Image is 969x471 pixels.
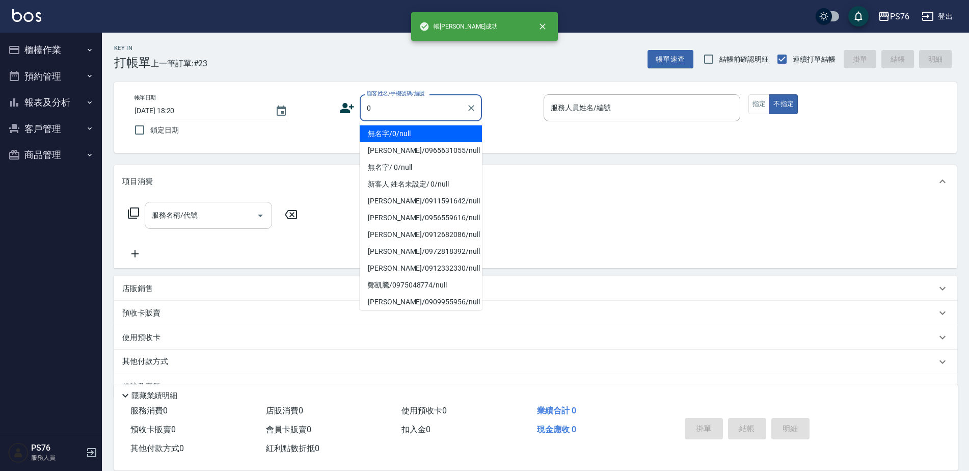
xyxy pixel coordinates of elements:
[122,283,153,294] p: 店販銷售
[4,116,98,142] button: 客戶管理
[648,50,693,69] button: 帳單速查
[360,294,482,310] li: [PERSON_NAME]/0909955956/null
[131,390,177,401] p: 隱藏業績明細
[151,57,208,70] span: 上一筆訂單:#23
[360,277,482,294] li: 鄭凱騰/0975048774/null
[360,125,482,142] li: 無名字/0/null
[537,406,576,415] span: 業績合計 0
[31,453,83,462] p: 服務人員
[114,276,957,301] div: 店販銷售
[252,207,268,224] button: Open
[360,193,482,210] li: [PERSON_NAME]/0911591642/null
[122,308,160,319] p: 預收卡販賣
[122,332,160,343] p: 使用預收卡
[8,442,29,463] img: Person
[4,142,98,168] button: 商品管理
[134,102,265,119] input: YYYY/MM/DD hh:mm
[890,10,909,23] div: PS76
[269,99,293,123] button: Choose date, selected date is 2025-10-04
[360,210,482,226] li: [PERSON_NAME]/0956559616/null
[360,226,482,243] li: [PERSON_NAME]/0912682086/null
[114,301,957,325] div: 預收卡販賣
[266,443,319,453] span: 紅利點數折抵 0
[114,165,957,198] div: 項目消費
[266,425,311,434] span: 會員卡販賣 0
[419,21,498,32] span: 帳[PERSON_NAME]成功
[360,243,482,260] li: [PERSON_NAME]/0972818392/null
[748,94,770,114] button: 指定
[4,63,98,90] button: 預約管理
[360,159,482,176] li: 無名字/ 0/null
[122,356,173,368] p: 其他付款方式
[4,89,98,116] button: 報表及分析
[719,54,769,65] span: 結帳前確認明細
[114,325,957,350] div: 使用預收卡
[114,45,151,51] h2: Key In
[130,443,184,453] span: 其他付款方式 0
[848,6,869,27] button: save
[130,425,176,434] span: 預收卡販賣 0
[874,6,913,27] button: PS76
[360,142,482,159] li: [PERSON_NAME]/0965631055/null
[12,9,41,22] img: Logo
[360,176,482,193] li: 新客人 姓名未設定/ 0/null
[464,101,478,115] button: Clear
[401,425,430,434] span: 扣入金 0
[150,125,179,136] span: 鎖定日期
[4,37,98,63] button: 櫃檯作業
[114,56,151,70] h3: 打帳單
[114,374,957,399] div: 備註及來源
[531,15,554,38] button: close
[122,381,160,392] p: 備註及來源
[122,176,153,187] p: 項目消費
[114,350,957,374] div: 其他付款方式
[31,443,83,453] h5: PS76
[130,406,168,415] span: 服務消費 0
[266,406,303,415] span: 店販消費 0
[537,425,576,434] span: 現金應收 0
[360,260,482,277] li: [PERSON_NAME]/0912332330/null
[793,54,836,65] span: 連續打單結帳
[769,94,798,114] button: 不指定
[367,90,425,97] label: 顧客姓名/手機號碼/編號
[134,94,156,101] label: 帳單日期
[918,7,957,26] button: 登出
[401,406,447,415] span: 使用預收卡 0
